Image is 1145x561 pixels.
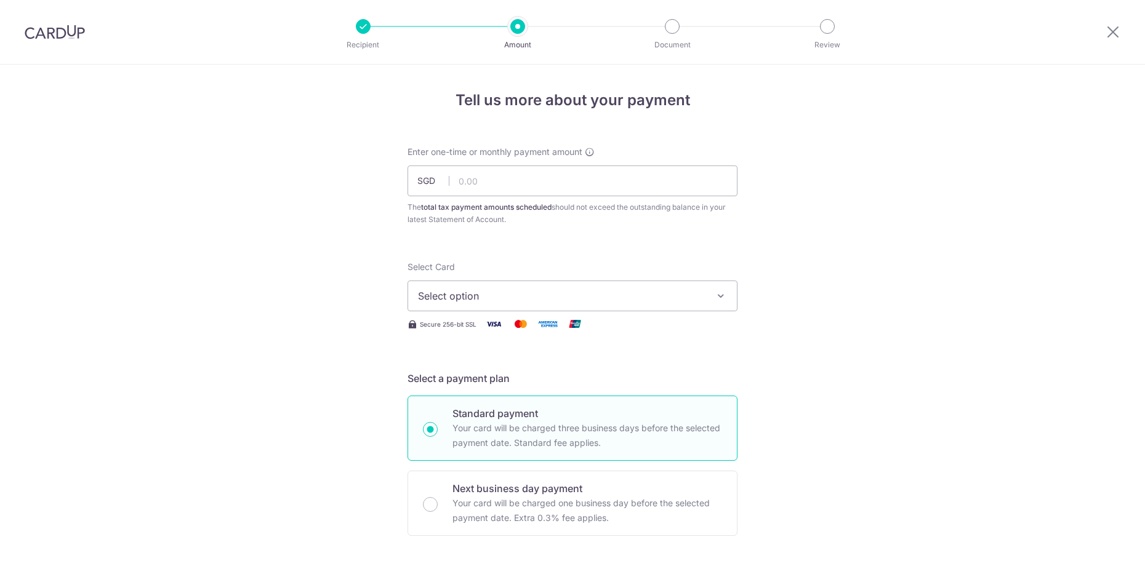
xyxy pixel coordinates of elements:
[452,481,722,496] p: Next business day payment
[452,406,722,421] p: Standard payment
[408,280,737,311] button: Select option
[536,316,560,332] img: American Express
[472,39,563,51] p: Amount
[421,202,552,212] b: total tax payment amounts scheduled
[627,39,718,51] p: Document
[418,288,705,303] span: Select option
[25,25,85,39] img: CardUp
[408,89,737,111] h4: Tell us more about your payment
[481,316,506,332] img: Visa
[563,316,587,332] img: Union Pay
[452,496,722,525] p: Your card will be charged one business day before the selected payment date. Extra 0.3% fee applies.
[408,165,737,196] input: 0.00
[420,319,476,329] span: Secure 256-bit SSL
[452,421,722,450] p: Your card will be charged three business days before the selected payment date. Standard fee appl...
[408,371,737,386] h5: Select a payment plan
[782,39,873,51] p: Review
[408,261,455,272] span: translation missing: en.payables.payment_networks.credit_card.summary.labels.select_card
[318,39,409,51] p: Recipient
[508,316,533,332] img: Mastercard
[408,201,737,226] div: The should not exceed the outstanding balance in your latest Statement of Account.
[408,146,582,158] span: Enter one-time or monthly payment amount
[417,175,449,187] span: SGD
